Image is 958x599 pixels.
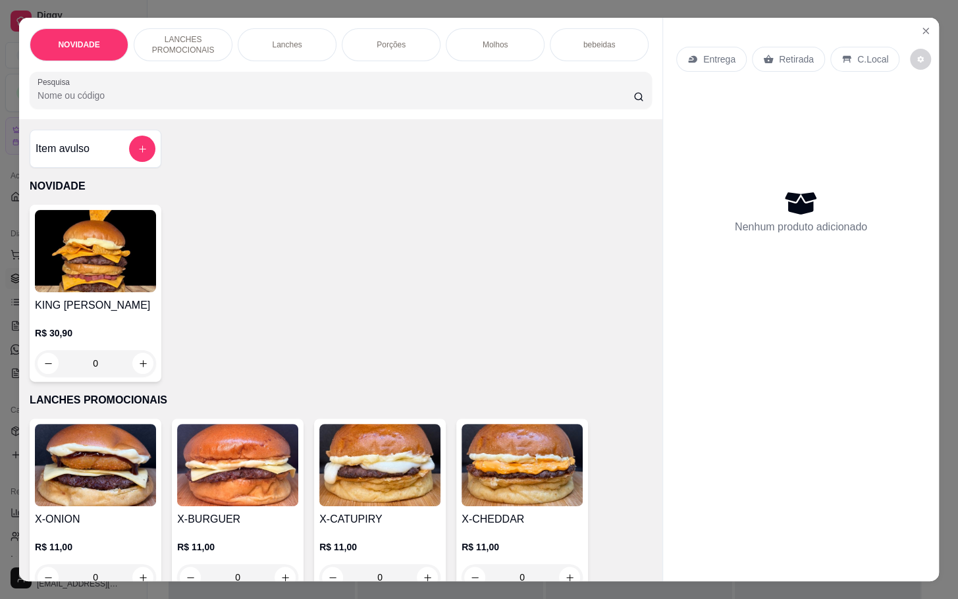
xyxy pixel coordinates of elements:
button: add-separate-item [129,136,155,162]
img: product-image [177,424,298,506]
p: R$ 11,00 [462,540,583,554]
h4: X-CHEDDAR [462,511,583,527]
p: Lanches [272,39,302,50]
h4: X-CATUPIRY [319,511,440,527]
p: C.Local [857,53,888,66]
p: Entrega [703,53,735,66]
p: Nenhum produto adicionado [735,219,867,235]
input: Pesquisa [38,89,633,102]
button: decrease-product-quantity [38,353,59,374]
p: R$ 11,00 [35,540,156,554]
p: Porções [377,39,406,50]
h4: X-ONION [35,511,156,527]
button: decrease-product-quantity [910,49,931,70]
img: product-image [319,424,440,506]
p: bebeidas [583,39,616,50]
p: R$ 11,00 [319,540,440,554]
button: Close [915,20,936,41]
p: LANCHES PROMOCIONAIS [145,34,221,55]
p: R$ 30,90 [35,326,156,340]
img: product-image [35,424,156,506]
h4: X-BURGUER [177,511,298,527]
h4: Item avulso [36,141,90,157]
p: NOVIDADE [30,178,652,194]
img: product-image [462,424,583,506]
button: increase-product-quantity [132,353,153,374]
p: LANCHES PROMOCIONAIS [30,392,652,408]
p: R$ 11,00 [177,540,298,554]
p: NOVIDADE [58,39,99,50]
p: Molhos [483,39,508,50]
img: product-image [35,210,156,292]
label: Pesquisa [38,76,74,88]
h4: KING [PERSON_NAME] [35,298,156,313]
p: Retirada [779,53,814,66]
